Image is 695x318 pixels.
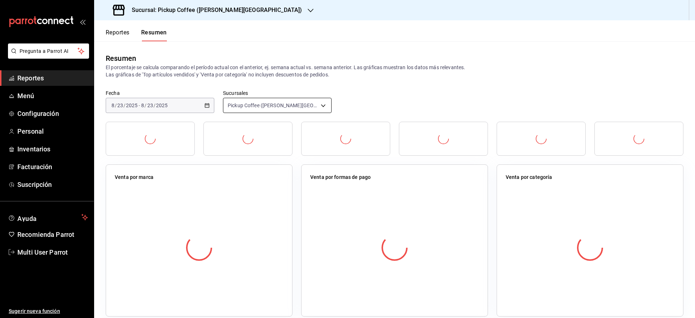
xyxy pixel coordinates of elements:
input: -- [141,102,144,108]
span: Recomienda Parrot [17,230,88,239]
span: / [115,102,117,108]
button: Pregunta a Parrot AI [8,43,89,59]
div: Resumen [106,53,136,64]
input: -- [147,102,153,108]
span: / [123,102,126,108]
label: Sucursales [223,91,332,96]
input: ---- [156,102,168,108]
span: / [144,102,147,108]
input: ---- [126,102,138,108]
button: open_drawer_menu [80,19,85,25]
button: Reportes [106,29,130,41]
span: Facturación [17,162,88,172]
span: Menú [17,91,88,101]
div: navigation tabs [106,29,167,41]
span: Configuración [17,109,88,118]
p: Venta por formas de pago [310,173,371,181]
p: Venta por marca [115,173,153,181]
span: - [139,102,140,108]
span: Pickup Coffee ([PERSON_NAME][GEOGRAPHIC_DATA]) [228,102,318,109]
span: Ayuda [17,213,79,222]
h3: Sucursal: Pickup Coffee ([PERSON_NAME][GEOGRAPHIC_DATA]) [126,6,302,14]
p: El porcentaje se calcula comparando el período actual con el anterior, ej. semana actual vs. sema... [106,64,683,78]
input: -- [111,102,115,108]
span: Sugerir nueva función [9,307,88,315]
span: Personal [17,126,88,136]
label: Fecha [106,91,214,96]
p: Venta por categoría [506,173,552,181]
span: Inventarios [17,144,88,154]
a: Pregunta a Parrot AI [5,53,89,60]
input: -- [117,102,123,108]
span: Suscripción [17,180,88,189]
span: / [153,102,156,108]
span: Pregunta a Parrot AI [20,47,78,55]
button: Resumen [141,29,167,41]
span: Reportes [17,73,88,83]
span: Multi User Parrot [17,247,88,257]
